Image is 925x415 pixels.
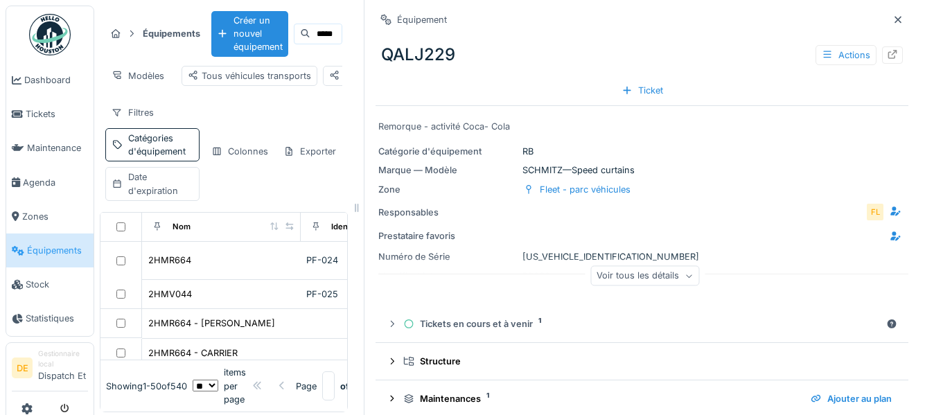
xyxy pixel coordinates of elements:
[378,164,517,177] div: Marque — Modèle
[105,66,170,86] div: Modèles
[12,348,88,392] a: DE Gestionnaire localDispatch Et
[26,278,88,291] span: Stock
[381,348,903,374] summary: Structure
[148,346,238,360] div: 2HMR664 - CARRIER
[128,170,193,197] div: Date d'expiration
[38,348,88,370] div: Gestionnaire local
[331,221,398,233] div: Identifiant interne
[306,254,399,267] div: PF-024
[188,69,311,82] div: Tous véhicules transports
[6,267,94,301] a: Stock
[381,311,903,337] summary: Tickets en cours et à venir1
[6,131,94,165] a: Maintenance
[397,13,447,26] div: Équipement
[106,380,187,393] div: Showing 1 - 50 of 540
[12,357,33,378] li: DE
[128,132,193,158] div: Catégories d'équipement
[378,120,906,133] div: Remorque - activité Coca- Cola
[148,254,191,267] div: 2HMR664
[329,69,416,82] div: Transpallette - BT
[277,141,342,161] div: Exporter
[378,183,517,196] div: Zone
[865,202,885,222] div: FL
[378,145,517,158] div: Catégorie d'équipement
[616,81,669,100] div: Ticket
[22,210,88,223] span: Zones
[378,206,487,219] div: Responsables
[6,63,94,97] a: Dashboard
[378,229,487,242] div: Prestataire favoris
[105,103,160,123] div: Filtres
[378,250,517,263] div: Numéro de Série
[306,288,399,301] div: PF-025
[6,200,94,233] a: Zones
[378,164,906,177] div: SCHMITZ — Speed curtains
[590,266,699,286] div: Voir tous les détails
[816,45,876,65] div: Actions
[26,312,88,325] span: Statistiques
[6,97,94,131] a: Tickets
[403,317,881,330] div: Tickets en cours et à venir
[403,392,800,405] div: Maintenances
[540,183,631,196] div: Fleet - parc véhicules
[378,250,906,263] div: [US_VEHICLE_IDENTIFICATION_NUMBER]
[26,107,88,121] span: Tickets
[805,389,897,408] div: Ajouter au plan
[193,366,246,406] div: items per page
[24,73,88,87] span: Dashboard
[381,386,903,412] summary: Maintenances1Ajouter au plan
[378,145,906,158] div: RB
[6,233,94,267] a: Équipements
[148,288,192,301] div: 2HMV044
[137,27,206,40] strong: Équipements
[296,380,317,393] div: Page
[211,11,288,57] div: Créer un nouvel équipement
[376,37,908,73] div: QALJ229
[173,221,191,233] div: Nom
[38,348,88,389] li: Dispatch Et
[403,355,892,368] div: Structure
[148,317,275,330] div: 2HMR664 - [PERSON_NAME]
[23,176,88,189] span: Agenda
[340,380,358,393] strong: of 11
[205,141,274,161] div: Colonnes
[27,244,88,257] span: Équipements
[27,141,88,154] span: Maintenance
[29,14,71,55] img: Badge_color-CXgf-gQk.svg
[6,166,94,200] a: Agenda
[6,301,94,335] a: Statistiques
